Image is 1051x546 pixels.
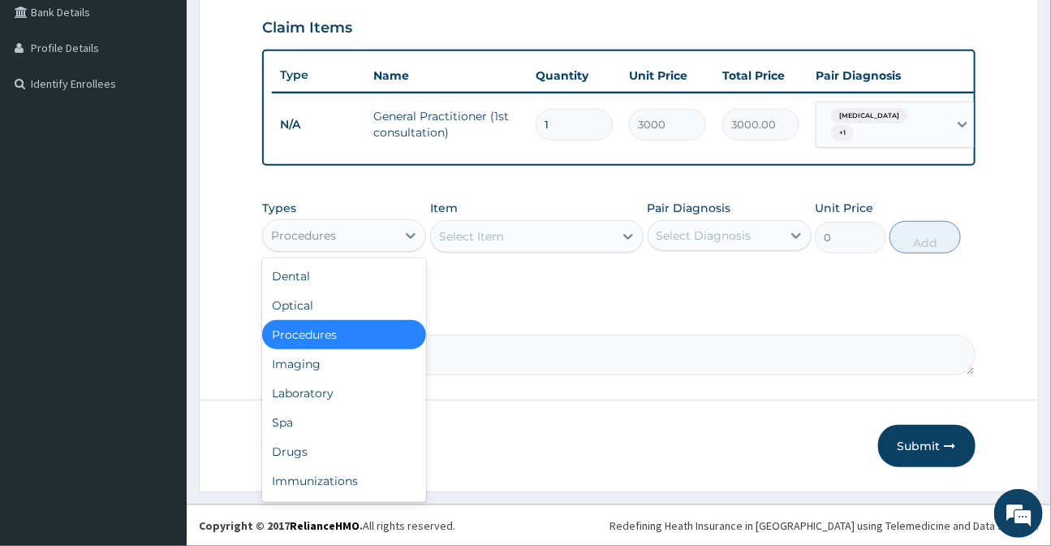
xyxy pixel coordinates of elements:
div: Select Diagnosis [657,227,752,244]
div: Drugs [262,437,426,466]
label: Item [430,200,458,216]
div: Laboratory [262,379,426,408]
label: Unit Price [815,200,873,216]
div: Immunizations [262,466,426,496]
label: Types [262,201,296,215]
label: Pair Diagnosis [648,200,731,216]
textarea: Type your message and hit 'Enter' [8,369,309,426]
a: RelianceHMO [290,518,360,533]
span: [MEDICAL_DATA] [831,108,907,124]
span: We're online! [94,167,224,331]
div: Spa [262,408,426,437]
td: General Practitioner (1st consultation) [365,100,528,149]
td: N/A [272,110,365,140]
th: Quantity [528,59,621,92]
h3: Claim Items [262,19,352,37]
img: d_794563401_company_1708531726252_794563401 [30,81,66,122]
div: Chat with us now [84,91,273,112]
button: Submit [878,425,976,467]
div: Others [262,496,426,525]
strong: Copyright © 2017 . [199,518,363,533]
div: Procedures [271,227,336,244]
th: Type [272,60,365,90]
th: Unit Price [621,59,714,92]
footer: All rights reserved. [187,505,1051,546]
div: Dental [262,262,426,291]
th: Pair Diagnosis [808,59,986,92]
th: Total Price [714,59,808,92]
div: Select Item [439,228,504,245]
button: Add [889,221,961,253]
div: Procedures [262,320,426,349]
div: Minimize live chat window [266,8,305,47]
div: Imaging [262,349,426,379]
div: Optical [262,291,426,320]
div: Redefining Heath Insurance in [GEOGRAPHIC_DATA] using Telemedicine and Data Science! [609,518,1039,534]
label: Comment [262,312,975,326]
span: + 1 [831,125,854,141]
th: Name [365,59,528,92]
